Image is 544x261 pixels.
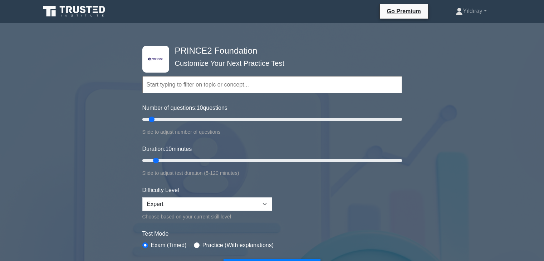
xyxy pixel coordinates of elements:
[202,241,274,250] label: Practice (With explanations)
[142,104,227,112] label: Number of questions: questions
[142,186,179,194] label: Difficulty Level
[151,241,187,250] label: Exam (Timed)
[165,146,172,152] span: 10
[142,76,402,93] input: Start typing to filter on topic or concept...
[142,212,272,221] div: Choose based on your current skill level
[142,169,402,177] div: Slide to adjust test duration (5-120 minutes)
[438,4,504,18] a: Yıldıray
[142,230,402,238] label: Test Mode
[383,7,425,16] a: Go Premium
[172,46,367,56] h4: PRINCE2 Foundation
[197,105,203,111] span: 10
[142,145,192,153] label: Duration: minutes
[142,128,402,136] div: Slide to adjust number of questions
